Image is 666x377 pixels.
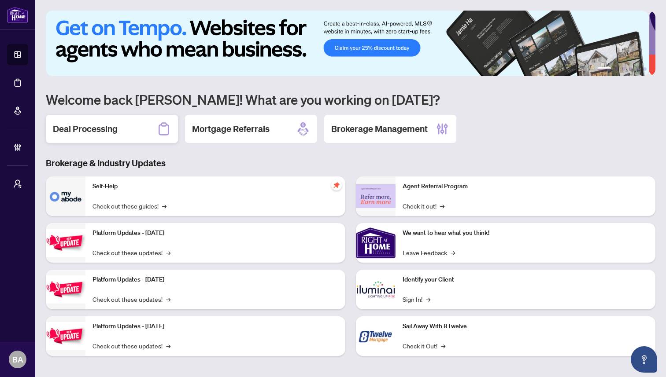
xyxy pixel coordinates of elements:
[92,248,170,257] a: Check out these updates!→
[92,228,338,238] p: Platform Updates - [DATE]
[12,353,23,366] span: BA
[622,67,625,71] button: 3
[166,341,170,351] span: →
[46,157,655,169] h3: Brokerage & Industry Updates
[356,270,396,309] img: Identify your Client
[13,179,22,188] span: user-switch
[403,248,455,257] a: Leave Feedback→
[53,123,118,135] h2: Deal Processing
[166,294,170,304] span: →
[451,248,455,257] span: →
[162,201,166,211] span: →
[403,228,648,238] p: We want to hear what you think!
[331,123,428,135] h2: Brokerage Management
[192,123,270,135] h2: Mortgage Referrals
[403,201,444,211] a: Check it out!→
[403,182,648,191] p: Agent Referral Program
[7,7,28,23] img: logo
[426,294,430,304] span: →
[597,67,611,71] button: 1
[46,91,655,108] h1: Welcome back [PERSON_NAME]! What are you working on [DATE]?
[631,346,657,373] button: Open asap
[441,341,445,351] span: →
[92,322,338,331] p: Platform Updates - [DATE]
[636,67,640,71] button: 5
[166,248,170,257] span: →
[46,176,85,216] img: Self-Help
[92,201,166,211] a: Check out these guides!→
[92,294,170,304] a: Check out these updates!→
[356,223,396,263] img: We want to hear what you think!
[46,275,85,303] img: Platform Updates - July 8, 2025
[403,341,445,351] a: Check it Out!→
[643,67,647,71] button: 6
[403,275,648,285] p: Identify your Client
[440,201,444,211] span: →
[403,294,430,304] a: Sign In!→
[46,229,85,256] img: Platform Updates - July 21, 2025
[629,67,633,71] button: 4
[92,275,338,285] p: Platform Updates - [DATE]
[92,341,170,351] a: Check out these updates!→
[331,180,342,190] span: pushpin
[356,184,396,209] img: Agent Referral Program
[46,11,649,76] img: Slide 0
[46,322,85,350] img: Platform Updates - June 23, 2025
[356,316,396,356] img: Sail Away With 8Twelve
[403,322,648,331] p: Sail Away With 8Twelve
[615,67,618,71] button: 2
[92,182,338,191] p: Self-Help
